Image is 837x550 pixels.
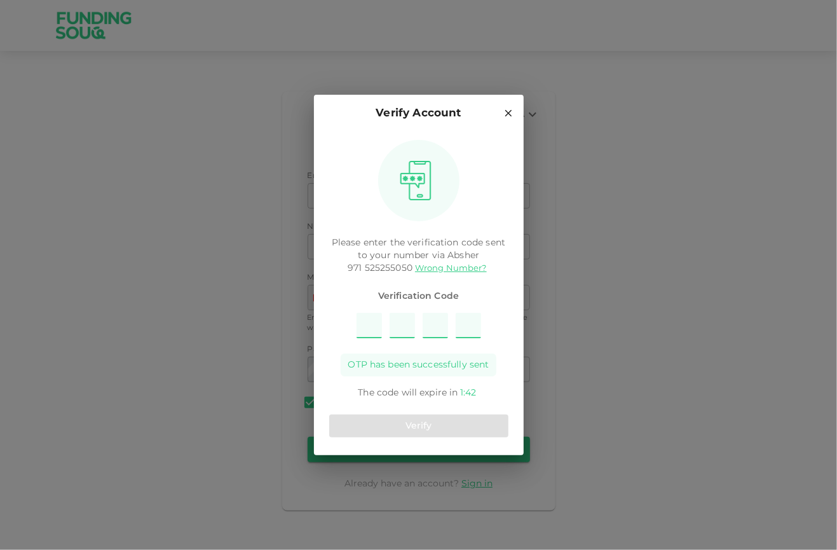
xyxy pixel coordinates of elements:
input: Please enter OTP character 1 [357,313,382,338]
a: Wrong Number? [415,265,487,273]
span: The code will expire in [358,388,458,397]
input: Please enter OTP character 4 [456,313,481,338]
span: OTP has been successfully sent [348,359,489,371]
span: Verification Code [329,290,508,303]
p: Please enter the verification code sent to your number via Absher 971 525255050 [329,237,508,275]
input: Please enter OTP character 3 [423,313,448,338]
span: 1 : 42 [461,388,477,397]
img: otpImage [395,160,436,201]
p: Verify Account [376,105,461,122]
input: Please enter OTP character 2 [390,313,415,338]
